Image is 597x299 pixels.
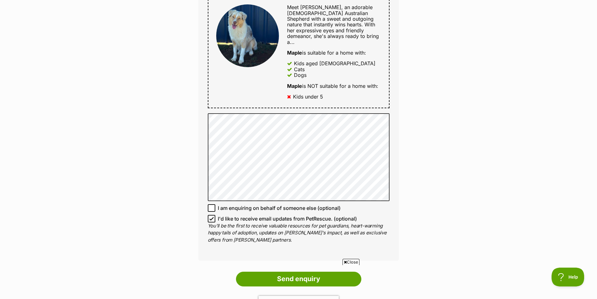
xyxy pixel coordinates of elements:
[287,83,381,89] div: is NOT suitable for a home with:
[287,83,302,89] strong: Maple
[294,67,305,72] div: Cats
[287,50,381,56] div: is suitable for a home with:
[287,50,302,56] strong: Maple
[343,259,359,265] span: Close
[294,61,375,66] div: Kids aged [DEMOGRAPHIC_DATA]
[216,4,279,67] img: Maple
[287,4,379,45] span: Meet [PERSON_NAME], an adorable [DEMOGRAPHIC_DATA] Australian Shepherd with a sweet and outgoing ...
[294,72,306,78] div: Dogs
[552,268,584,286] iframe: Help Scout Beacon - Open
[208,222,390,244] p: You'll be the first to receive valuable resources for pet guardians, heart-warming happy tails of...
[147,268,451,296] iframe: Advertisement
[218,204,341,212] span: I am enquiring on behalf of someone else (optional)
[218,215,357,222] span: I'd like to receive email updates from PetRescue. (optional)
[293,94,323,99] div: Kids under 5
